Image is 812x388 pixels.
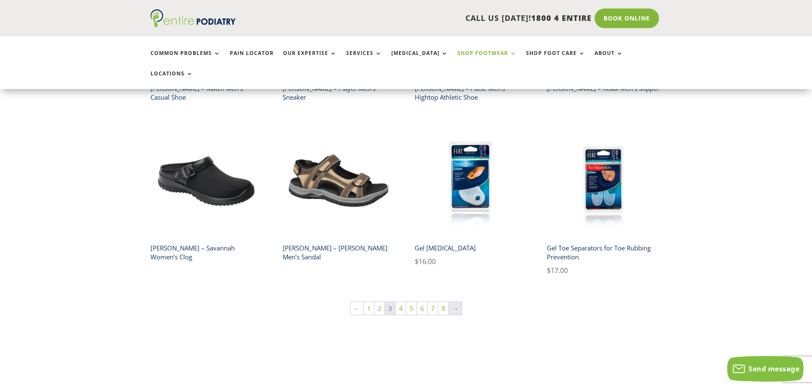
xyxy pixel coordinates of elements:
a: → [449,302,462,315]
h2: Gel Toe Separators for Toe Rubbing Prevention [547,241,660,265]
a: warren drew shoe brown tan mens sandal entire podiatry[PERSON_NAME] – [PERSON_NAME] Men’s Sandal [283,124,396,265]
a: Page 6 [417,302,427,315]
a: ← [350,302,363,315]
h2: [PERSON_NAME] – Player Men’s Sneaker [283,80,396,105]
h2: [PERSON_NAME] – Match Men’s Casual Shoe [150,80,263,105]
a: Pain Locator [230,50,274,69]
bdi: 16.00 [415,257,436,266]
span: Send message [748,364,799,374]
a: About [595,50,623,69]
a: Services [346,50,382,69]
a: savannah drew shoe black leather slipper entire podiatry[PERSON_NAME] – Savannah Women’s Clog [150,124,263,265]
a: Page 1 [364,302,374,315]
a: Book Online [595,9,659,28]
span: Page 3 [385,302,395,315]
a: Locations [150,71,193,89]
span: 1800 4 ENTIRE [531,13,592,23]
img: neat feat gel bunion pad [415,124,528,237]
a: Page 5 [406,302,416,315]
img: logo (1) [150,9,236,27]
a: Shop Foot Care [526,50,585,69]
button: Send message [727,356,803,382]
nav: Product Pagination [150,301,662,319]
h2: [PERSON_NAME] – Pulse Men’s Hightop Athletic Shoe [415,80,528,105]
a: Page 2 [374,302,384,315]
img: warren drew shoe brown tan mens sandal entire podiatry [283,124,396,237]
a: Page 7 [428,302,438,315]
h2: [PERSON_NAME] – Savannah Women’s Clog [150,241,263,265]
a: Page 8 [438,302,448,315]
h2: [PERSON_NAME] – [PERSON_NAME] Men’s Sandal [283,241,396,265]
a: Common Problems [150,50,220,69]
a: neat feat gel toe separatorsGel Toe Separators for Toe Rubbing Prevention $17.00 [547,124,660,276]
h2: Gel [MEDICAL_DATA] [415,241,528,256]
img: savannah drew shoe black leather slipper entire podiatry [150,124,263,237]
a: Shop Footwear [457,50,517,69]
a: Our Expertise [283,50,337,69]
a: neat feat gel bunion padGel [MEDICAL_DATA] $16.00 [415,124,528,267]
a: [MEDICAL_DATA] [391,50,448,69]
p: CALL US [DATE]! [269,13,592,24]
a: Page 4 [396,302,406,315]
img: neat feat gel toe separators [547,124,660,237]
bdi: 17.00 [547,266,568,275]
span: $ [415,257,419,266]
span: $ [547,266,551,275]
a: Entire Podiatry [150,20,236,29]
